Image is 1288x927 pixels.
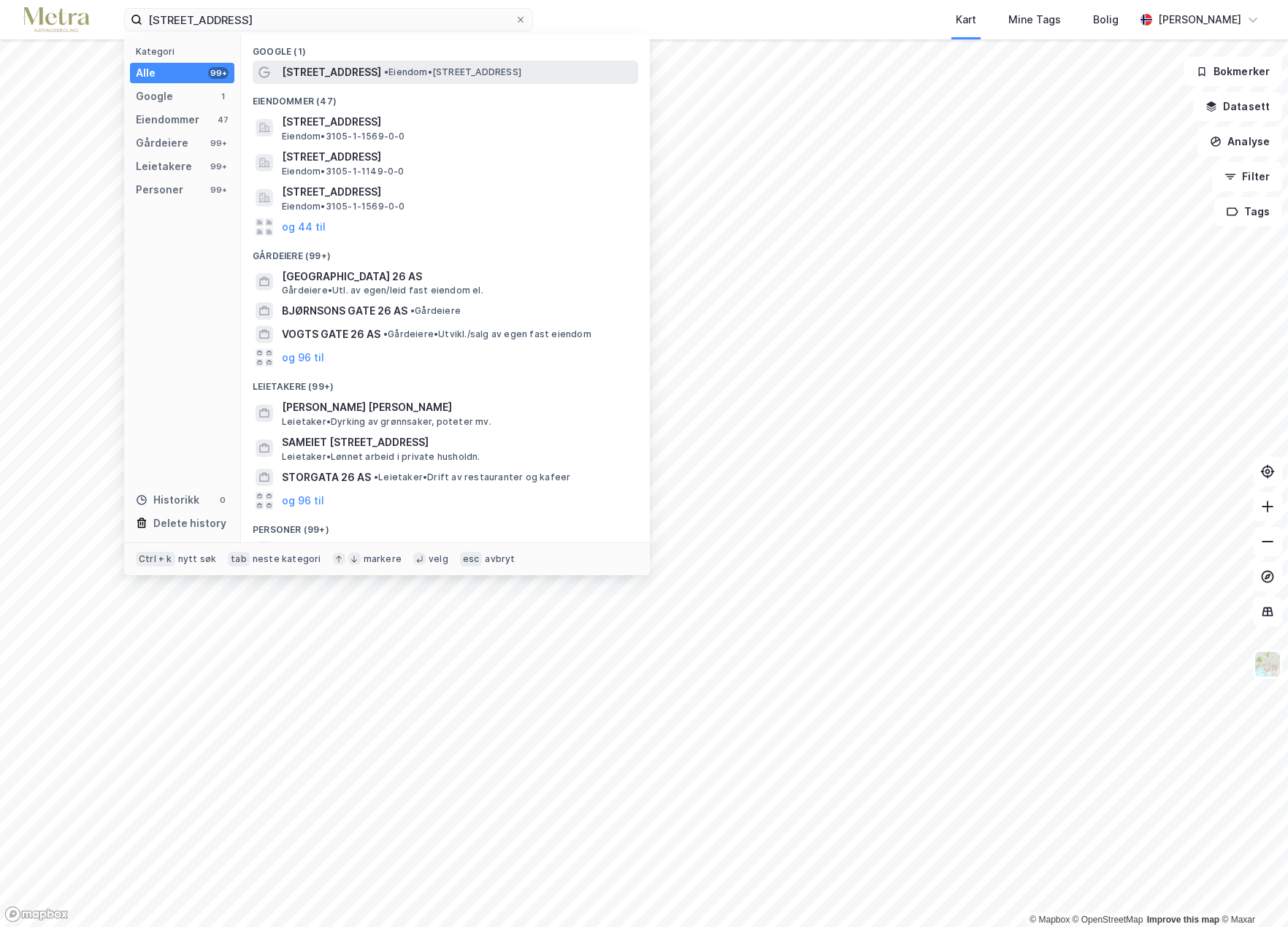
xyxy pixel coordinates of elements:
span: [STREET_ADDRESS] [282,113,632,131]
img: Z [1254,650,1281,678]
button: Filter [1212,162,1282,191]
div: nytt søk [178,553,217,565]
span: • [374,472,378,482]
div: Alle [136,64,156,82]
span: Gårdeiere [410,305,461,317]
span: • [383,328,388,339]
div: Kart [956,11,976,28]
span: BJØRNSONS GATE 26 AS [282,302,407,320]
div: 0 [217,494,229,506]
div: 99+ [208,67,229,79]
div: Eiendommer [136,111,199,128]
div: 99+ [208,161,229,172]
div: 1 [217,91,229,102]
span: Leietaker • Lønnet arbeid i private husholdn. [282,451,480,463]
div: Historikk [136,491,199,509]
div: tab [228,552,250,566]
div: avbryt [485,553,515,565]
div: Delete history [153,515,226,532]
div: Personer (99+) [241,512,650,539]
div: 99+ [208,137,229,149]
button: Datasett [1193,92,1282,121]
div: Personer [136,181,183,199]
button: og 96 til [282,349,324,366]
input: Søk på adresse, matrikkel, gårdeiere, leietakere eller personer [142,9,515,31]
div: Kategori [136,46,234,57]
span: Leietaker • Dyrking av grønnsaker, poteter mv. [282,416,491,428]
span: STORGATA 26 AS [282,469,371,486]
div: 99+ [208,184,229,196]
div: Leietakere [136,158,192,175]
a: OpenStreetMap [1073,915,1143,925]
div: Gårdeiere [136,134,188,152]
div: markere [364,553,402,565]
span: VOGTS GATE 26 AS [282,326,380,343]
span: [PERSON_NAME] [PERSON_NAME] [282,399,632,416]
span: • [410,305,415,316]
div: Kontrollprogram for chat [1215,857,1288,927]
span: • [384,66,388,77]
span: Eiendom • 3105-1-1149-0-0 [282,166,405,177]
iframe: Chat Widget [1215,857,1288,927]
div: Bolig [1093,11,1119,28]
span: [STREET_ADDRESS] [282,183,632,201]
span: Leietaker • Drift av restauranter og kafeer [374,472,570,483]
div: Gårdeiere (99+) [241,239,650,265]
span: SAMEIET [STREET_ADDRESS] [282,434,632,451]
button: og 96 til [282,492,324,509]
div: Eiendommer (47) [241,84,650,110]
div: Leietakere (99+) [241,369,650,396]
div: 47 [217,114,229,126]
div: velg [429,553,448,565]
button: Tags [1214,197,1282,226]
div: Mine Tags [1008,11,1061,28]
span: Gårdeiere • Utl. av egen/leid fast eiendom el. [282,285,483,296]
span: Eiendom • [STREET_ADDRESS] [384,66,521,78]
button: Analyse [1197,127,1282,156]
button: Bokmerker [1184,57,1282,86]
span: [STREET_ADDRESS] [282,64,381,81]
span: Eiendom • 3105-1-1569-0-0 [282,131,405,142]
a: Improve this map [1147,915,1219,925]
span: Gårdeiere • Utvikl./salg av egen fast eiendom [383,328,591,340]
div: Google (1) [241,34,650,61]
span: [STREET_ADDRESS] [282,148,632,166]
div: neste kategori [253,553,321,565]
a: Mapbox homepage [4,906,69,923]
a: Mapbox [1030,915,1070,925]
div: Ctrl + k [136,552,175,566]
button: og 44 til [282,218,326,236]
div: esc [460,552,483,566]
span: Eiendom • 3105-1-1569-0-0 [282,201,405,212]
img: metra-logo.256734c3b2bbffee19d4.png [23,7,89,33]
div: Google [136,88,173,105]
div: [PERSON_NAME] [1158,11,1241,28]
span: [GEOGRAPHIC_DATA] 26 AS [282,268,632,285]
